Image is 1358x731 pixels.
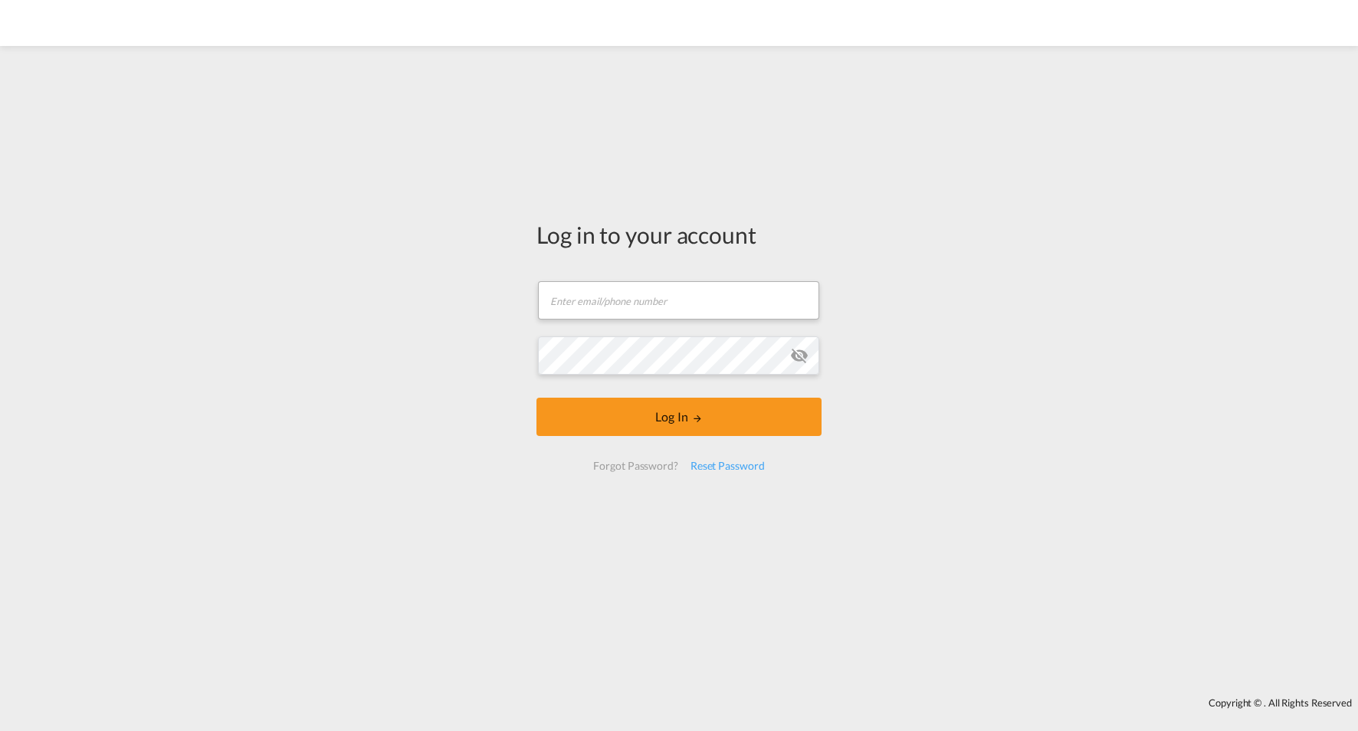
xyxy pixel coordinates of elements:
div: Log in to your account [536,218,822,251]
md-icon: icon-eye-off [790,346,809,365]
div: Reset Password [684,452,771,480]
div: Forgot Password? [587,452,684,480]
input: Enter email/phone number [538,281,819,320]
button: LOGIN [536,398,822,436]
